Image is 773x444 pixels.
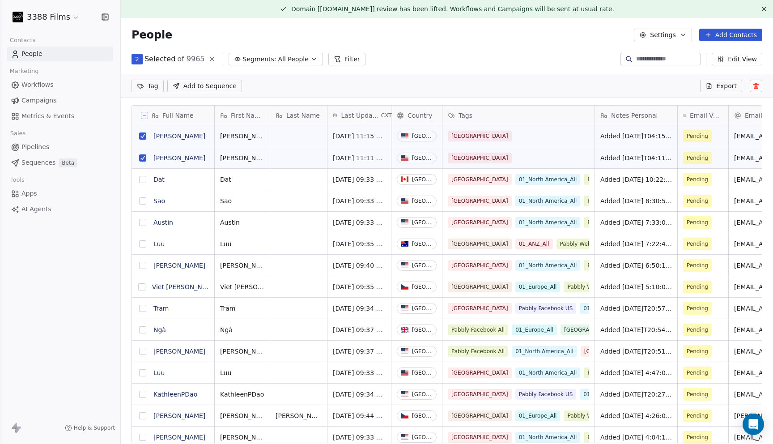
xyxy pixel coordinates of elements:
span: Pabbly Website [584,217,632,228]
div: Email Verification Status [678,106,728,125]
span: 01_North America_All [515,196,581,206]
a: Luu [153,369,165,376]
a: Austin [153,219,173,226]
span: Pending [687,239,708,248]
span: Pending [687,154,708,162]
span: Added [DATE] 7:22:47 via Pabbly Connect, Location Country: [GEOGRAPHIC_DATA], 3388 Films Subscrib... [600,239,672,248]
span: Pabbly Website [584,432,632,443]
span: Pabbly Website [564,282,612,292]
span: 01_Europe_All [515,282,561,292]
span: Country [408,111,433,120]
span: Pabbly Facebook All [448,324,508,335]
div: Last Updated DateCXT [327,106,391,125]
span: [GEOGRAPHIC_DATA] [448,410,512,421]
span: People [21,49,42,59]
span: People [132,28,172,42]
div: [GEOGRAPHIC_DATA] [412,305,433,312]
span: Tags [459,111,472,120]
span: Sequences [21,158,55,167]
span: [GEOGRAPHIC_DATA] [448,153,512,163]
span: 3388 Films [27,11,70,23]
span: 01_North America_All [515,217,581,228]
span: All People [278,55,309,64]
button: Add Contacts [699,29,762,41]
span: Metrics & Events [21,111,74,121]
button: Add to Sequence [167,80,242,92]
button: 3388 Films [11,9,81,25]
span: Pending [687,347,708,356]
a: [PERSON_NAME] [153,154,205,162]
div: [GEOGRAPHIC_DATA] [412,262,433,269]
span: Contacts [6,34,39,47]
a: Help & Support [65,424,115,431]
img: 3388Films_Logo_White.jpg [13,12,23,22]
span: Add to Sequence [183,81,237,90]
span: Pabbly Website [564,410,612,421]
span: [GEOGRAPHIC_DATA] [448,367,512,378]
span: [DATE] 09:33 AM [333,368,386,377]
div: Full Name [132,106,214,125]
span: First Name [231,111,264,120]
span: 01_North America_All [515,367,581,378]
div: First Name [215,106,270,125]
span: [PERSON_NAME] [276,411,322,420]
div: [GEOGRAPHIC_DATA] [412,391,433,397]
span: 01_North America_All [580,303,645,314]
span: Segments: [243,55,276,64]
button: Tag [132,80,164,92]
div: [GEOGRAPHIC_DATA] [412,413,433,419]
a: AI Agents [7,202,113,217]
div: [GEOGRAPHIC_DATA] [412,348,433,354]
span: [DATE] 09:37 AM [333,347,386,356]
span: Campaigns [21,96,56,105]
span: [DATE] 09:34 AM [333,390,386,399]
div: Tags [442,106,595,125]
span: Marketing [6,64,42,78]
span: Domain [[DOMAIN_NAME]] review has been lifted. Workflows and Campaigns will be sent at usual rate. [291,5,614,13]
span: AI Agents [21,205,51,214]
a: SequencesBeta [7,155,113,170]
span: Ngà [220,325,264,334]
a: Metrics & Events [7,109,113,124]
div: Open Intercom Messenger [743,414,764,435]
span: Selected [144,54,175,64]
span: 01_ANZ_All [515,239,553,249]
div: [GEOGRAPHIC_DATA] [412,370,433,376]
span: 01_North America_All [515,260,581,271]
span: Pabbly Website [556,239,605,249]
span: Pending [687,368,708,377]
span: 01_North America_All [580,389,645,400]
span: Full Name [162,111,194,120]
a: People [7,47,113,61]
a: Campaigns [7,93,113,108]
span: Email [745,111,762,120]
span: Added [DATE] 6:50:18 via Pabbly Connect, Location Country: [GEOGRAPHIC_DATA], 3388 Films Subscrib... [600,261,672,270]
span: [PERSON_NAME] [220,261,264,270]
span: [GEOGRAPHIC_DATA] [448,217,512,228]
a: Ngà [153,326,166,333]
a: [PERSON_NAME] [153,412,205,419]
div: [GEOGRAPHIC_DATA] [412,327,433,333]
span: Pipelines [21,142,49,152]
span: 01_North America_All [515,174,581,185]
span: Pabbly Facebook All [448,346,508,357]
span: Pending [687,261,708,270]
span: [DATE] 09:40 AM [333,261,386,270]
span: Added [DATE]T20:54:30+0000 via Pabbly Connect, Location Country: [GEOGRAPHIC_DATA], Facebook Lead... [600,325,672,334]
span: 01_North America_All [515,432,581,443]
span: [PERSON_NAME] [220,347,264,356]
span: [GEOGRAPHIC_DATA] [581,346,645,357]
span: Apps [21,189,37,198]
span: Pabbly Website [584,196,632,206]
span: Luu [220,239,264,248]
div: Country [391,106,442,125]
span: [PERSON_NAME] [220,433,264,442]
span: [GEOGRAPHIC_DATA] [448,131,512,141]
span: Pending [687,325,708,334]
span: Added [DATE]T20:27:34+0000 via Pabbly Connect, Location Country: [GEOGRAPHIC_DATA], Facebook Lead... [600,390,672,399]
span: 01_Europe_All [515,410,561,421]
div: grid [132,125,215,444]
a: Viet [PERSON_NAME] [152,283,218,290]
div: Last Name [270,106,327,125]
span: [DATE] 09:33 AM [333,218,386,227]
